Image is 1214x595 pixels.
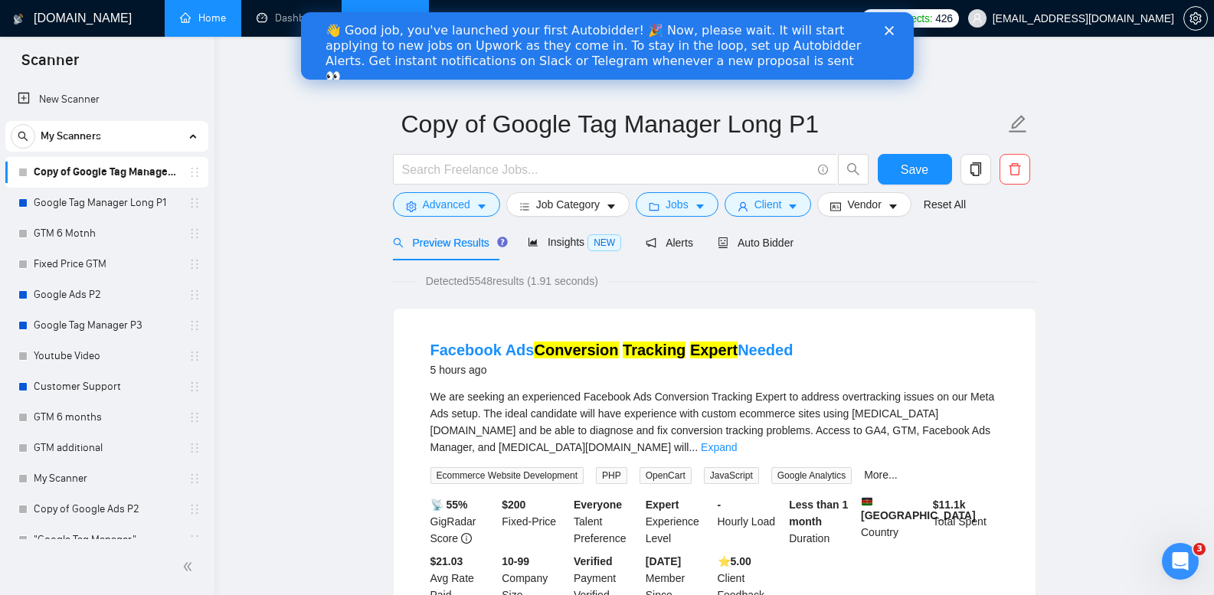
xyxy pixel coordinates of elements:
[5,84,208,115] li: New Scanner
[649,201,659,212] span: folder
[11,131,34,142] span: search
[502,499,525,511] b: $ 200
[646,555,681,567] b: [DATE]
[34,218,179,249] a: GTM 6 Motnh
[430,388,999,456] div: We are seeking an experienced Facebook Ads Conversion Tracking Expert to address overtracking iss...
[34,494,179,525] a: Copy of Google Ads P2
[430,467,584,484] span: Ecommerce Website Development
[393,237,503,249] span: Preview Results
[9,49,91,81] span: Scanner
[574,499,622,511] b: Everyone
[725,192,812,217] button: userClientcaret-down
[972,13,983,24] span: user
[34,157,179,188] a: Copy of Google Tag Manager Long P1
[718,237,728,248] span: robot
[861,496,976,521] b: [GEOGRAPHIC_DATA]
[301,12,914,80] iframe: Intercom live chat banner
[1183,12,1208,25] a: setting
[888,201,898,212] span: caret-down
[901,160,928,179] span: Save
[34,249,179,280] a: Fixed Price GTM
[817,192,911,217] button: idcardVendorcaret-down
[402,160,811,179] input: Search Freelance Jobs...
[34,188,179,218] a: Google Tag Manager Long P1
[1008,114,1028,134] span: edit
[430,342,794,358] a: Facebook AdsConversion Tracking ExpertNeeded
[499,496,571,547] div: Fixed-Price
[754,196,782,213] span: Client
[496,235,509,249] div: Tooltip anchor
[34,341,179,371] a: Youtube Video
[704,467,759,484] span: JavaScript
[34,371,179,402] a: Customer Support
[606,201,617,212] span: caret-down
[188,381,201,393] span: holder
[401,105,1005,143] input: Scanner name...
[393,237,404,248] span: search
[257,11,326,25] a: dashboardDashboard
[878,154,952,185] button: Save
[1000,162,1029,176] span: delete
[188,227,201,240] span: holder
[839,162,868,176] span: search
[393,192,500,217] button: settingAdvancedcaret-down
[646,237,656,248] span: notification
[930,496,1002,547] div: Total Spent
[476,201,487,212] span: caret-down
[13,7,24,31] img: logo
[528,237,538,247] span: area-chart
[961,162,990,176] span: copy
[690,342,738,358] mark: Expert
[528,236,621,248] span: Insights
[838,154,869,185] button: search
[596,467,627,484] span: PHP
[789,499,848,528] b: Less than 1 month
[357,11,414,25] a: searchScanner
[25,11,564,72] div: 👋 Good job, you've launched your first Autobidder! 🎉 Now, please wait. It will start applying to ...
[188,258,201,270] span: holder
[738,201,748,212] span: user
[584,14,599,23] div: Close
[502,555,529,567] b: 10-99
[636,192,718,217] button: folderJobscaret-down
[430,555,463,567] b: $21.03
[188,534,201,546] span: holder
[1193,543,1206,555] span: 3
[188,503,201,515] span: holder
[423,196,470,213] span: Advanced
[519,201,530,212] span: bars
[188,166,201,178] span: holder
[1162,543,1199,580] iframe: Intercom live chat
[864,469,898,481] a: More...
[506,192,630,217] button: barsJob Categorycaret-down
[574,555,613,567] b: Verified
[1184,12,1207,25] span: setting
[188,289,201,301] span: holder
[34,402,179,433] a: GTM 6 months
[34,525,179,555] a: "Google Tag Manager"
[188,197,201,209] span: holder
[862,496,872,507] img: 🇰🇪
[886,10,932,27] span: Connects:
[11,124,35,149] button: search
[924,196,966,213] a: Reset All
[718,237,794,249] span: Auto Bidder
[188,442,201,454] span: holder
[771,467,852,484] span: Google Analytics
[430,391,995,453] span: We are seeking an experienced Facebook Ads Conversion Tracking Expert to address overtracking iss...
[646,237,693,249] span: Alerts
[180,11,226,25] a: homeHome
[623,342,686,358] mark: Tracking
[406,201,417,212] span: setting
[34,463,179,494] a: My Scanner
[41,121,101,152] span: My Scanners
[643,496,715,547] div: Experience Level
[430,499,468,511] b: 📡 55%
[646,499,679,511] b: Expert
[718,555,751,567] b: ⭐️ 5.00
[718,499,722,511] b: -
[571,496,643,547] div: Talent Preference
[695,201,705,212] span: caret-down
[933,499,966,511] b: $ 11.1k
[182,559,198,574] span: double-left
